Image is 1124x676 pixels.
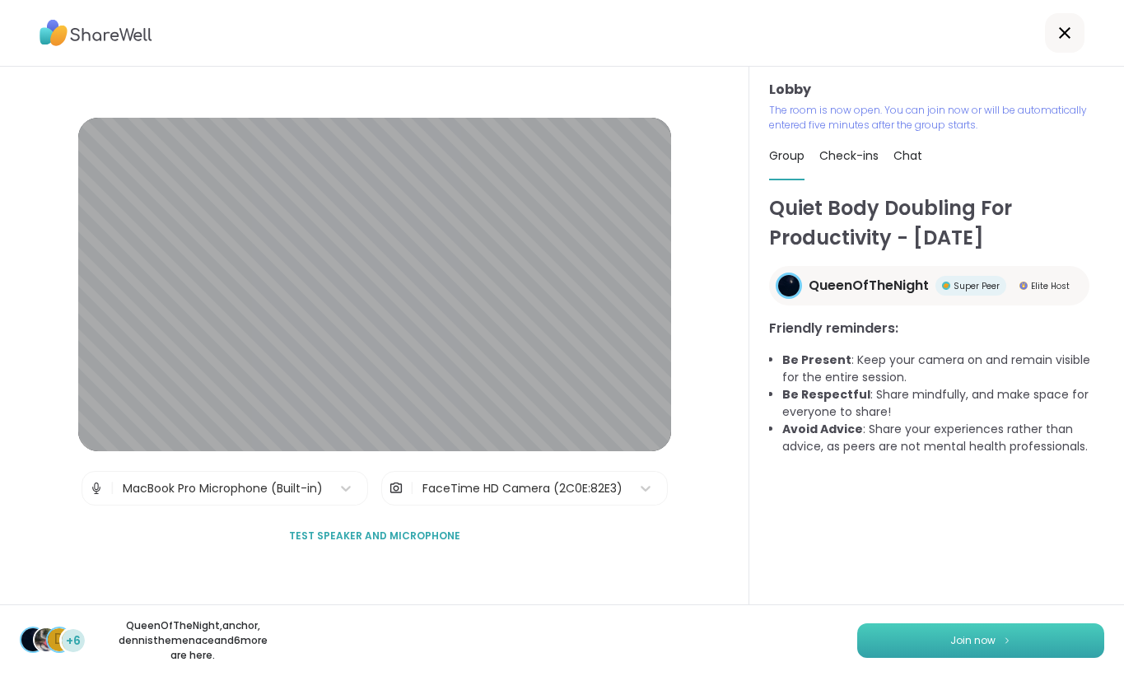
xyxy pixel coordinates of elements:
[410,472,414,505] span: |
[769,147,805,164] span: Group
[422,480,623,497] div: FaceTime HD Camera (2C0E:82E3)
[389,472,403,505] img: Camera
[950,633,996,648] span: Join now
[942,282,950,290] img: Super Peer
[782,352,1104,386] li: : Keep your camera on and remain visible for the entire session.
[66,632,81,650] span: +6
[782,352,851,368] b: Be Present
[123,480,323,497] div: MacBook Pro Microphone (Built-in)
[769,80,1104,100] h3: Lobby
[1002,636,1012,645] img: ShareWell Logomark
[782,386,870,403] b: Be Respectful
[89,472,104,505] img: Microphone
[769,103,1104,133] p: The room is now open. You can join now or will be automatically entered five minutes after the gr...
[110,472,114,505] span: |
[1019,282,1028,290] img: Elite Host
[809,276,929,296] span: QueenOfTheNight
[819,147,879,164] span: Check-ins
[769,193,1104,253] h1: Quiet Body Doubling For Productivity - [DATE]
[778,275,800,296] img: QueenOfTheNight
[54,629,64,650] span: d
[1031,280,1070,292] span: Elite Host
[857,623,1104,658] button: Join now
[782,421,863,437] b: Avoid Advice
[21,628,44,651] img: QueenOfTheNight
[954,280,1000,292] span: Super Peer
[100,618,285,663] p: QueenOfTheNight , anchor , dennisthemenace and 6 more are here.
[769,319,1104,338] h3: Friendly reminders:
[769,266,1089,305] a: QueenOfTheNightQueenOfTheNightSuper PeerSuper PeerElite HostElite Host
[40,14,152,52] img: ShareWell Logo
[282,519,467,553] button: Test speaker and microphone
[782,421,1104,455] li: : Share your experiences rather than advice, as peers are not mental health professionals.
[289,529,460,543] span: Test speaker and microphone
[782,386,1104,421] li: : Share mindfully, and make space for everyone to share!
[35,628,58,651] img: anchor
[893,147,922,164] span: Chat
